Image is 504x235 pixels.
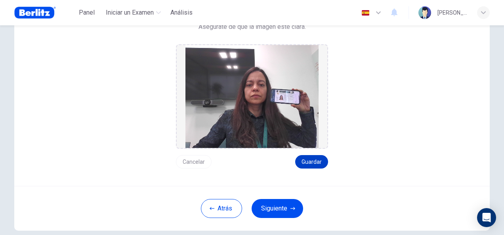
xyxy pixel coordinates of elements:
[106,8,154,17] span: Iniciar un Examen
[252,199,303,218] button: Siguiente
[167,6,196,20] div: Necesitas una licencia para acceder a este contenido
[361,10,370,16] img: es
[295,155,328,169] button: Guardar
[418,6,431,19] img: Profile picture
[176,155,212,169] button: Cancelar
[74,6,99,20] button: Panel
[185,45,319,148] img: preview screemshot
[477,208,496,227] div: Open Intercom Messenger
[170,8,193,17] span: Análisis
[14,5,56,21] img: Berlitz Brasil logo
[199,22,306,32] span: Asegúrate de que la imagen esté clara.
[201,199,242,218] button: Atrás
[79,8,95,17] span: Panel
[14,5,74,21] a: Berlitz Brasil logo
[167,6,196,20] button: Análisis
[437,8,468,17] div: [PERSON_NAME]
[103,6,164,20] button: Iniciar un Examen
